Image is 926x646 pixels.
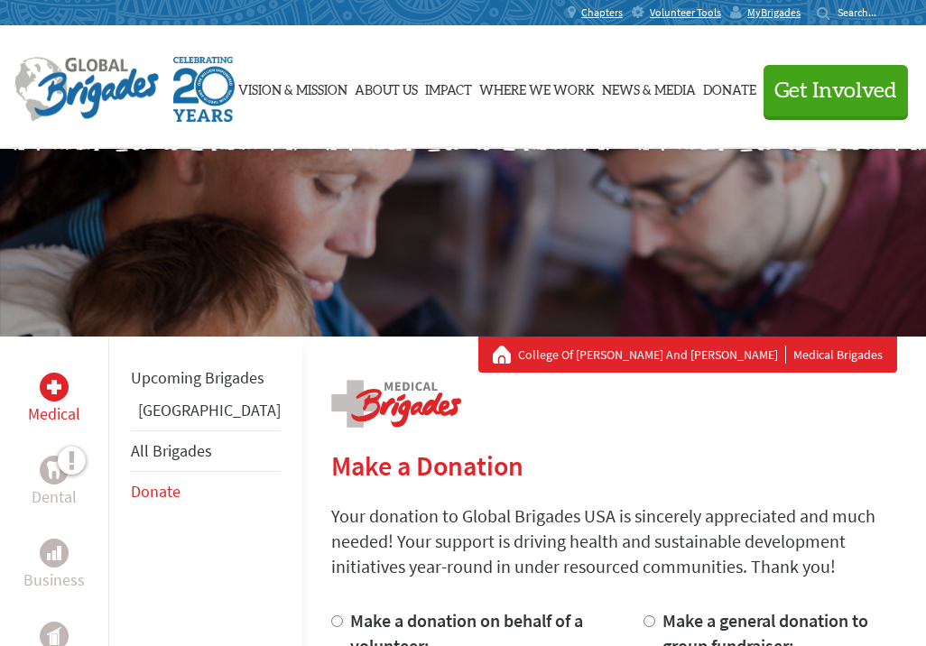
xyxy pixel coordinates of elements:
a: News & Media [602,42,696,133]
li: Panama [131,398,281,430]
div: Dental [40,456,69,484]
a: Impact [425,42,472,133]
img: Business [47,546,61,560]
span: Volunteer Tools [650,5,721,20]
p: Dental [32,484,77,510]
img: Global Brigades Logo [14,57,159,122]
li: Donate [131,472,281,512]
a: Donate [703,42,756,133]
a: All Brigades [131,440,212,461]
li: All Brigades [131,430,281,472]
img: Public Health [47,627,61,645]
a: [GEOGRAPHIC_DATA] [138,400,281,420]
a: College Of [PERSON_NAME] And [PERSON_NAME] [518,346,786,364]
a: About Us [355,42,418,133]
h2: Make a Donation [331,449,897,482]
img: Global Brigades Celebrating 20 Years [173,57,235,122]
button: Get Involved [764,65,908,116]
p: Medical [28,401,80,427]
li: Upcoming Brigades [131,358,281,398]
span: MyBrigades [747,5,801,20]
a: Where We Work [479,42,595,133]
a: BusinessBusiness [23,539,85,593]
input: Search... [838,5,889,19]
span: Chapters [581,5,623,20]
a: Upcoming Brigades [131,367,264,388]
span: Get Involved [774,80,897,102]
a: MedicalMedical [28,373,80,427]
img: logo-medical.png [331,380,461,428]
img: Dental [47,461,61,478]
a: Vision & Mission [238,42,347,133]
div: Medical Brigades [493,346,883,364]
img: Medical [47,380,61,394]
div: Medical [40,373,69,401]
a: Donate [131,481,181,502]
div: Business [40,539,69,568]
p: Business [23,568,85,593]
p: Your donation to Global Brigades USA is sincerely appreciated and much needed! Your support is dr... [331,503,897,579]
a: DentalDental [32,456,77,510]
